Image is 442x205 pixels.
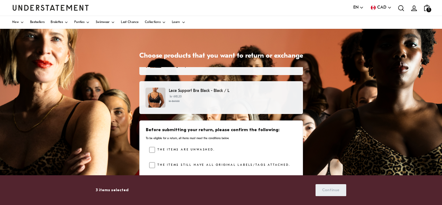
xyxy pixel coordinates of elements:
span: Collections [145,21,161,24]
strike: kr 869.00 [169,100,180,103]
span: Last Chance [121,21,138,24]
span: Panties [74,21,84,24]
h1: Choose products that you want to return or exchange [139,52,303,61]
a: Last Chance [121,16,138,29]
span: New [12,21,19,24]
span: Bralettes [51,21,63,24]
span: EN [353,4,359,11]
a: Bestsellers [30,16,45,29]
h3: Before submitting your return, please confirm the following: [146,127,296,133]
img: SABO-BRA-XXL-018_01.jpg [145,88,165,108]
span: 1 [426,7,431,12]
a: Learn [172,16,185,29]
button: EN [353,4,364,11]
span: Bestsellers [30,21,45,24]
label: The items still have all original labels/tags attached. [155,162,290,168]
span: Swimwear [96,21,110,24]
a: Swimwear [96,16,115,29]
a: Panties [74,16,90,29]
button: CAD [370,4,392,11]
a: 1 [421,2,433,14]
a: New [12,16,24,29]
p: Lace Support Bra Black - Black / L [169,88,297,94]
a: Bralettes [51,16,68,29]
a: Collections [145,16,166,29]
label: The items are unwashed. [155,147,215,153]
span: Learn [172,21,180,24]
p: kr 695.20 [169,94,297,104]
a: Understatement Homepage [12,5,89,10]
span: CAD [377,4,386,11]
p: To be eligible for a return, all items must meet the conditions below. [146,136,296,140]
